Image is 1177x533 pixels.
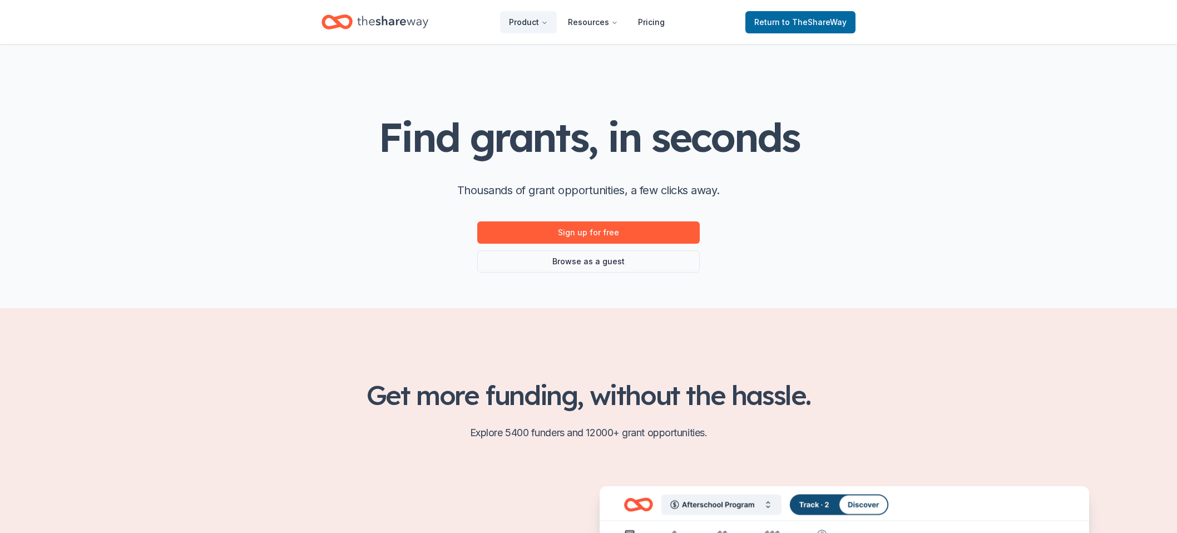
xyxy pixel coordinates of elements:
button: Resources [559,11,627,33]
a: Browse as a guest [477,250,700,273]
span: Return [754,16,847,29]
button: Product [500,11,557,33]
nav: Main [500,9,674,35]
a: Home [322,9,428,35]
p: Thousands of grant opportunities, a few clicks away. [457,181,720,199]
a: Returnto TheShareWay [745,11,855,33]
h1: Find grants, in seconds [378,115,799,159]
span: to TheShareWay [782,17,847,27]
a: Pricing [629,11,674,33]
p: Explore 5400 funders and 12000+ grant opportunities. [322,424,855,442]
a: Sign up for free [477,221,700,244]
h2: Get more funding, without the hassle. [322,379,855,411]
